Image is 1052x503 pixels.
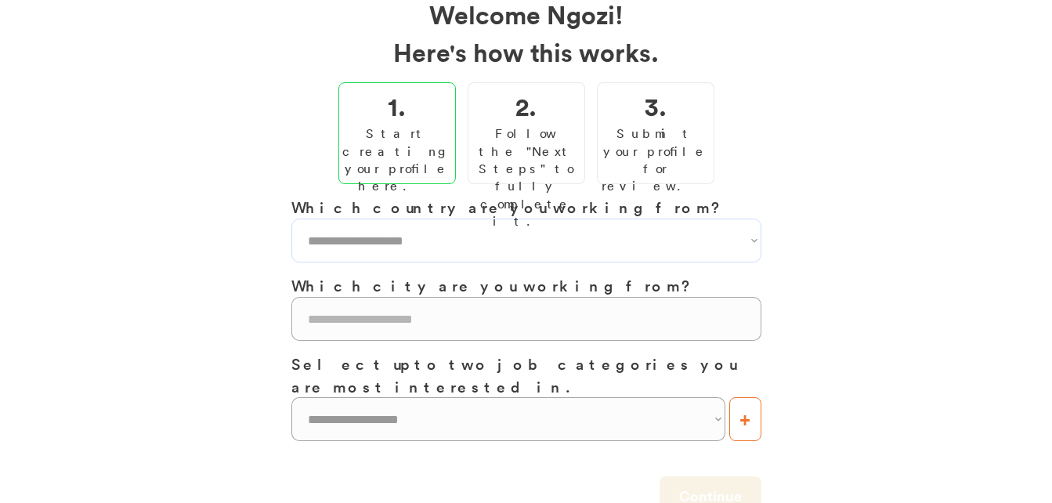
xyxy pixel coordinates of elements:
h3: Which country are you working from? [291,196,761,219]
div: Start creating your profile here. [342,125,452,195]
div: Submit your profile for review. [602,125,710,195]
h2: 1. [388,87,406,125]
h3: Select up to two job categories you are most interested in. [291,353,761,397]
h2: 3. [645,87,667,125]
div: Follow the "Next Steps" to fully complete it. [472,125,580,230]
button: + [729,397,761,441]
h2: 2. [515,87,537,125]
h3: Which city are you working from? [291,274,761,297]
